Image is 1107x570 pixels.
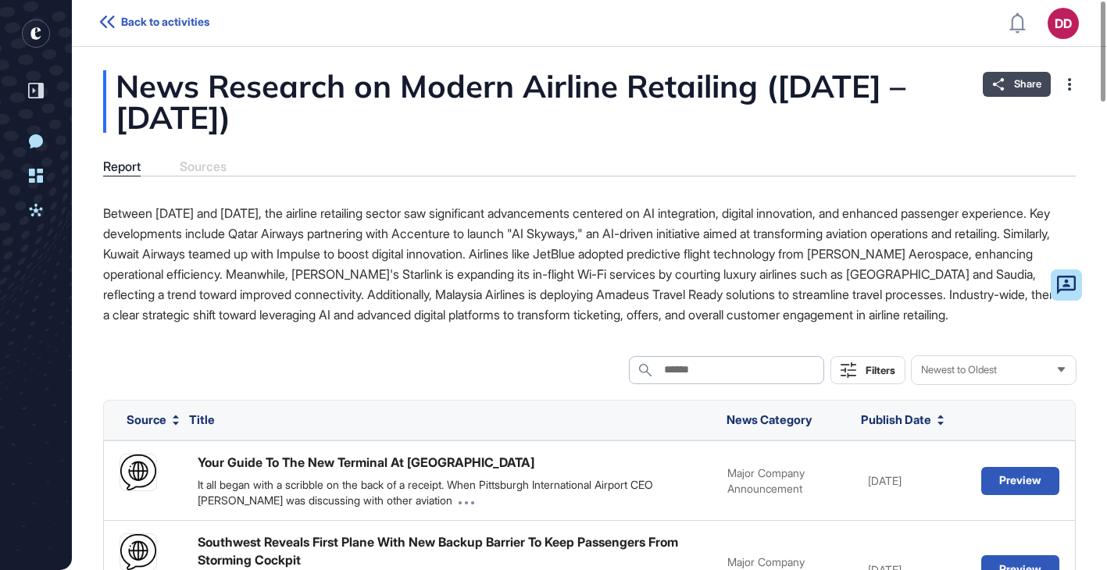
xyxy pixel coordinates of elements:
button: Publish Date [861,414,944,426]
button: DD [1048,8,1079,39]
div: Report [103,159,141,174]
span: Back to activities [121,16,209,28]
div: entrapeer-logo [22,20,50,48]
span: Share [1014,78,1041,91]
button: Preview [981,467,1059,495]
div: Your Guide To The New Terminal At [GEOGRAPHIC_DATA] [198,454,534,471]
div: News Research on Modern Airline Retailing ([DATE] – [DATE]) [103,70,1076,133]
div: Major Company Announcement [727,465,852,496]
button: Filters [830,356,905,384]
span: Source [127,414,166,426]
button: Source [127,414,179,426]
div: [DATE] [868,473,966,489]
span: Title [189,412,215,427]
a: Back to activities [100,16,209,30]
span: News Category [727,412,812,427]
span: Newest to Oldest [921,364,997,376]
img: placeholder.png [120,454,156,490]
div: Southwest Reveals First Plane With New Backup Barrier To Keep Passengers From Storming Cockpit [198,533,712,568]
div: Filters [866,364,895,376]
span: Publish Date [861,414,931,426]
div: It all began with a scribble on the back of a receipt. When Pittsburgh International Airport CEO ... [198,477,712,508]
p: Between [DATE] and [DATE], the airline retailing sector saw significant advancements centered on ... [103,203,1076,325]
img: placeholder.png [120,534,156,570]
